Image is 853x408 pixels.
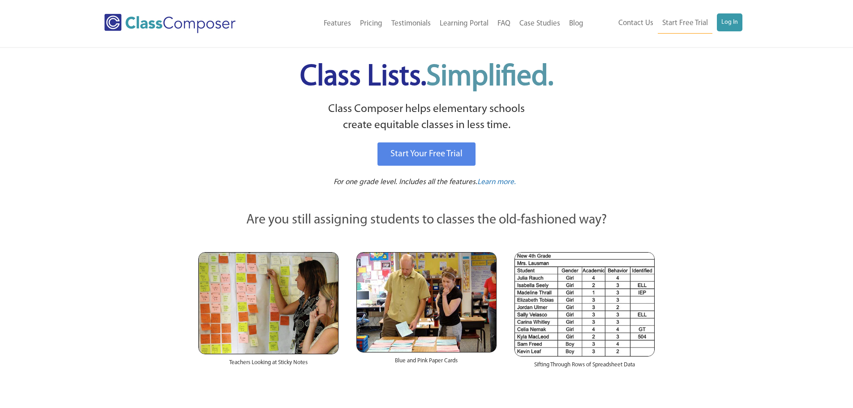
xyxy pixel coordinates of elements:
a: Case Studies [515,14,565,34]
a: FAQ [493,14,515,34]
span: For one grade level. Includes all the features. [334,178,477,186]
span: Class Lists. [300,63,553,92]
a: Pricing [356,14,387,34]
nav: Header Menu [588,13,742,34]
a: Blog [565,14,588,34]
a: Features [319,14,356,34]
img: Class Composer [104,14,236,33]
span: Start Your Free Trial [390,150,463,159]
a: Log In [717,13,742,31]
nav: Header Menu [272,14,588,34]
div: Teachers Looking at Sticky Notes [198,354,339,376]
p: Are you still assigning students to classes the old-fashioned way? [198,210,655,230]
a: Learning Portal [435,14,493,34]
div: Sifting Through Rows of Spreadsheet Data [514,356,655,378]
span: Learn more. [477,178,516,186]
a: Testimonials [387,14,435,34]
div: Blue and Pink Paper Cards [356,352,497,374]
span: Simplified. [426,63,553,92]
a: Start Your Free Trial [377,142,476,166]
img: Teachers Looking at Sticky Notes [198,252,339,354]
img: Blue and Pink Paper Cards [356,252,497,352]
p: Class Composer helps elementary schools create equitable classes in less time. [197,101,656,134]
img: Spreadsheets [514,252,655,356]
a: Start Free Trial [658,13,712,34]
a: Contact Us [614,13,658,33]
a: Learn more. [477,177,516,188]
